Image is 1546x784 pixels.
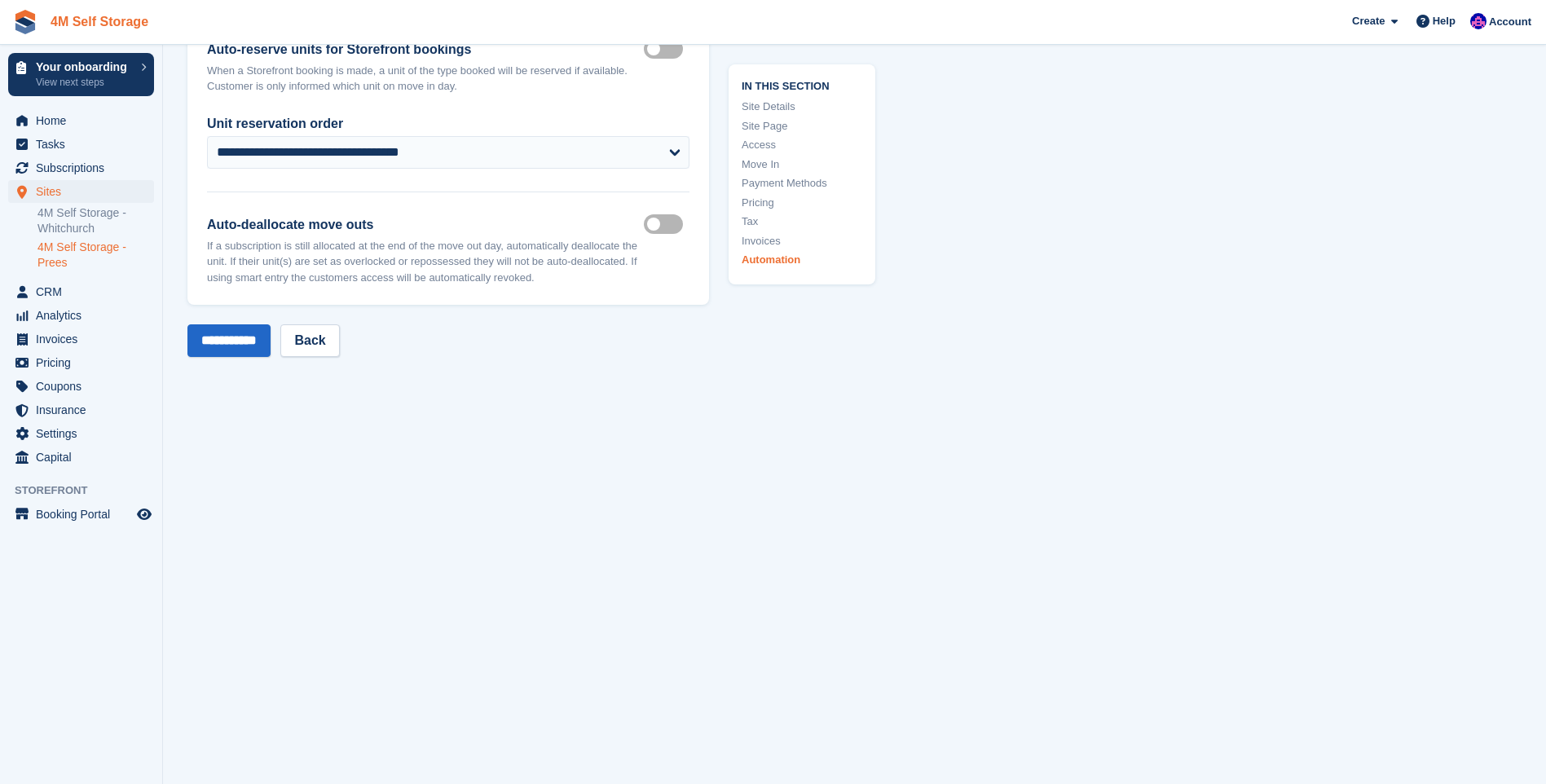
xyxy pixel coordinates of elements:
a: Move In [742,156,862,172]
a: menu [8,280,154,303]
p: Your onboarding [36,61,133,73]
a: menu [8,422,154,445]
label: Auto reserve on storefront [644,47,689,50]
a: 4M Self Storage - Whitchurch [37,205,154,236]
p: View next steps [36,75,133,90]
span: Home [36,109,134,132]
a: Site Page [742,117,862,134]
a: 4M Self Storage [44,8,155,35]
span: Capital [36,446,134,469]
a: menu [8,180,154,203]
a: Your onboarding View next steps [8,53,154,96]
img: Pete Clutton [1470,13,1487,29]
a: menu [8,446,154,469]
label: Auto-deallocate move outs [207,215,644,235]
a: Tax [742,214,862,230]
label: Auto-reserve units for Storefront bookings [207,40,644,59]
span: In this section [742,77,862,92]
span: Help [1433,13,1456,29]
a: Automation [742,252,862,268]
a: Invoices [742,232,862,249]
span: Booking Portal [36,503,134,526]
span: Sites [36,180,134,203]
a: 4M Self Storage - Prees [37,240,154,271]
span: Subscriptions [36,156,134,179]
span: Settings [36,422,134,445]
span: Invoices [36,328,134,350]
p: If a subscription is still allocated at the end of the move out day, automatically deallocate the... [207,238,644,286]
a: menu [8,156,154,179]
span: CRM [36,280,134,303]
a: Pricing [742,194,862,210]
a: menu [8,304,154,327]
a: menu [8,503,154,526]
a: menu [8,399,154,421]
label: Auto deallocate move outs [644,223,689,226]
a: Payment Methods [742,175,862,192]
span: Account [1489,14,1531,30]
p: When a Storefront booking is made, a unit of the type booked will be reserved if available. Custo... [207,63,644,95]
span: Pricing [36,351,134,374]
a: Site Details [742,99,862,115]
span: Storefront [15,482,162,499]
a: menu [8,109,154,132]
span: Insurance [36,399,134,421]
a: menu [8,351,154,374]
a: Access [742,137,862,153]
span: Coupons [36,375,134,398]
a: menu [8,133,154,156]
span: Analytics [36,304,134,327]
label: Unit reservation order [207,114,689,134]
img: stora-icon-8386f47178a22dfd0bd8f6a31ec36ba5ce8667c1dd55bd0f319d3a0aa187defe.svg [13,10,37,34]
span: Tasks [36,133,134,156]
span: Create [1352,13,1385,29]
a: Preview store [134,504,154,524]
a: Back [280,324,339,357]
a: menu [8,328,154,350]
a: menu [8,375,154,398]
